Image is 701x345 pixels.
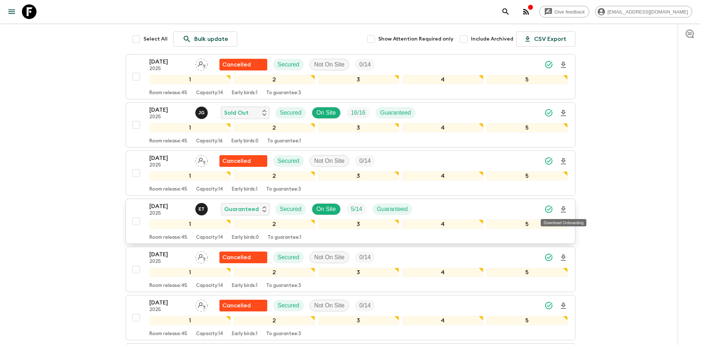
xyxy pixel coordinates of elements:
[486,316,568,325] div: 5
[359,157,371,165] p: 0 / 14
[559,253,568,262] svg: Download Onboarding
[486,171,568,181] div: 5
[149,250,189,259] p: [DATE]
[149,307,189,313] p: 2025
[351,205,362,214] p: 5 / 14
[195,203,209,215] button: ET
[149,187,187,192] p: Room release: 45
[544,301,553,310] svg: Synced Successfully
[149,123,231,133] div: 1
[318,219,399,229] div: 3
[198,110,204,116] p: J G
[318,268,399,277] div: 3
[277,60,299,69] p: Secured
[318,316,399,325] div: 3
[559,61,568,69] svg: Download Onboarding
[195,253,208,259] span: Assign pack leader
[346,107,370,119] div: Trip Fill
[195,109,209,115] span: Jón Gísli
[232,90,257,96] p: Early birds: 1
[234,268,315,277] div: 2
[234,75,315,84] div: 2
[355,59,375,70] div: Trip Fill
[234,171,315,181] div: 2
[149,162,189,168] p: 2025
[559,157,568,166] svg: Download Onboarding
[486,75,568,84] div: 5
[219,300,267,311] div: Flash Pack cancellation
[222,157,251,165] p: Cancelled
[266,90,301,96] p: To guarantee: 3
[273,252,304,263] div: Secured
[402,75,483,84] div: 4
[275,203,306,215] div: Secured
[149,106,189,114] p: [DATE]
[486,219,568,229] div: 5
[486,268,568,277] div: 5
[312,203,341,215] div: On Site
[219,155,267,167] div: Flash Pack cancellation
[544,253,553,262] svg: Synced Successfully
[224,108,249,117] p: Sold Out
[486,123,568,133] div: 5
[222,253,251,262] p: Cancelled
[143,35,168,43] span: Select All
[280,108,302,117] p: Secured
[559,302,568,310] svg: Download Onboarding
[498,4,513,19] button: search adventures
[199,206,205,212] p: E T
[402,171,483,181] div: 4
[196,331,223,337] p: Capacity: 14
[318,171,399,181] div: 3
[196,235,223,241] p: Capacity: 14
[317,205,336,214] p: On Site
[378,35,453,43] span: Show Attention Required only
[544,205,553,214] svg: Synced Successfully
[126,199,575,244] button: [DATE]2025Esther ThorvaldsGuaranteedSecuredOn SiteTrip FillGuaranteed12345Room release:45Capacity...
[317,108,336,117] p: On Site
[310,59,349,70] div: Not On Site
[195,302,208,307] span: Assign pack leader
[355,252,375,263] div: Trip Fill
[149,268,231,277] div: 1
[351,108,365,117] p: 16 / 16
[277,157,299,165] p: Secured
[195,205,209,211] span: Esther Thorvalds
[149,298,189,307] p: [DATE]
[359,253,371,262] p: 0 / 14
[149,235,187,241] p: Room release: 45
[267,138,301,144] p: To guarantee: 1
[149,90,187,96] p: Room release: 45
[126,247,575,292] button: [DATE]2025Assign pack leaderFlash Pack cancellationSecuredNot On SiteTrip Fill12345Room release:4...
[195,61,208,66] span: Assign pack leader
[380,108,411,117] p: Guaranteed
[471,35,513,43] span: Include Archived
[196,283,223,289] p: Capacity: 14
[516,31,575,47] button: CSV Export
[539,6,589,18] a: Give feedback
[222,301,251,310] p: Cancelled
[232,235,259,241] p: Early birds: 0
[318,123,399,133] div: 3
[310,252,349,263] div: Not On Site
[196,90,223,96] p: Capacity: 14
[149,283,187,289] p: Room release: 45
[314,60,345,69] p: Not On Site
[277,253,299,262] p: Secured
[232,187,257,192] p: Early birds: 1
[544,157,553,165] svg: Synced Successfully
[219,252,267,263] div: Flash Pack cancellation
[359,60,371,69] p: 0 / 14
[173,31,237,47] a: Bulk update
[196,187,223,192] p: Capacity: 14
[312,107,341,119] div: On Site
[4,4,19,19] button: menu
[268,235,301,241] p: To guarantee: 1
[234,219,315,229] div: 2
[402,268,483,277] div: 4
[149,202,189,211] p: [DATE]
[149,219,231,229] div: 1
[149,171,231,181] div: 1
[219,59,267,70] div: Flash Pack cancellation
[604,9,692,15] span: [EMAIL_ADDRESS][DOMAIN_NAME]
